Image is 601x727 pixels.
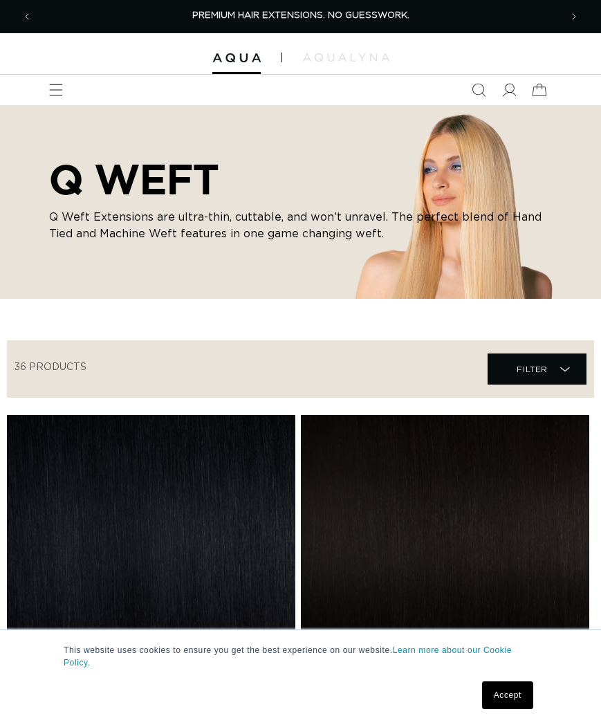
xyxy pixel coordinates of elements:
[41,75,71,105] summary: Menu
[212,53,261,63] img: Aqua Hair Extensions
[488,353,586,385] summary: Filter
[64,644,537,669] p: This website uses cookies to ensure you get the best experience on our website.
[517,356,548,383] span: Filter
[49,209,552,242] p: Q Weft Extensions are ultra-thin, cuttable, and won’t unravel. The perfect blend of Hand Tied and...
[12,1,42,32] button: Previous announcement
[15,362,86,372] span: 36 products
[559,1,589,32] button: Next announcement
[192,11,409,20] span: PREMIUM HAIR EXTENSIONS. NO GUESSWORK.
[463,75,494,105] summary: Search
[49,155,552,203] h2: Q WEFT
[482,681,533,709] a: Accept
[303,53,389,62] img: aqualyna.com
